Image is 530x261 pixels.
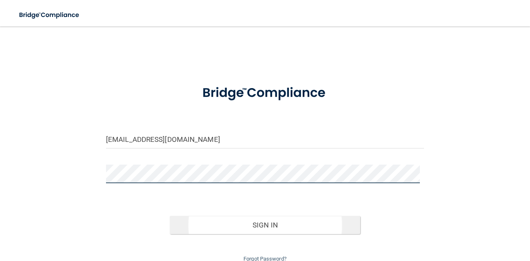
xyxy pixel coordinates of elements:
img: bridge_compliance_login_screen.278c3ca4.svg [12,7,87,24]
input: Email [106,130,424,148]
img: bridge_compliance_login_screen.278c3ca4.svg [189,76,342,110]
iframe: Drift Widget Chat Controller [387,202,520,235]
button: Sign In [170,216,361,234]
